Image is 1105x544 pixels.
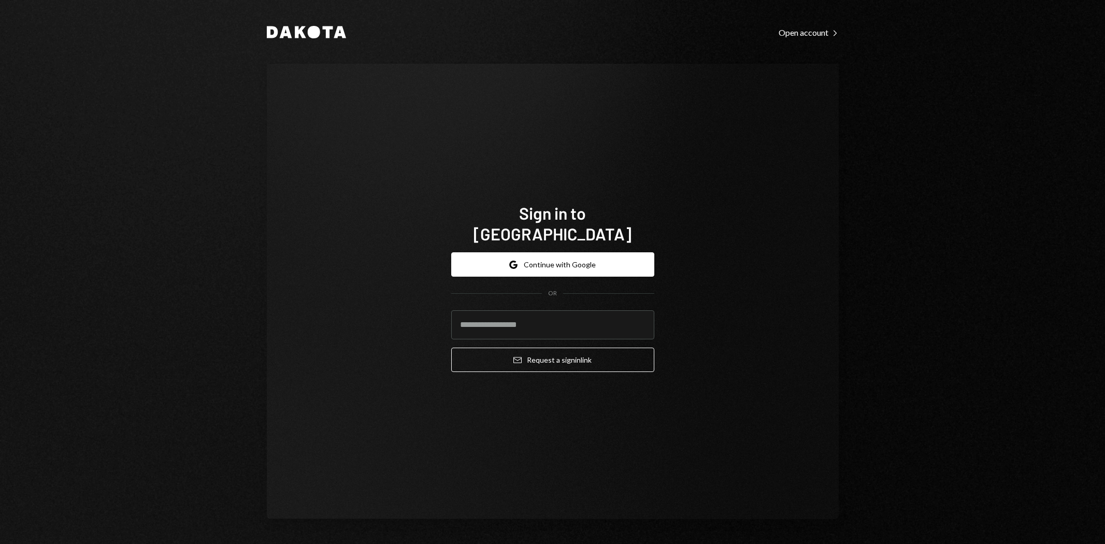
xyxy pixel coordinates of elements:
div: OR [548,289,557,298]
div: Open account [779,27,839,38]
button: Continue with Google [451,252,654,277]
button: Request a signinlink [451,348,654,372]
h1: Sign in to [GEOGRAPHIC_DATA] [451,203,654,244]
a: Open account [779,26,839,38]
